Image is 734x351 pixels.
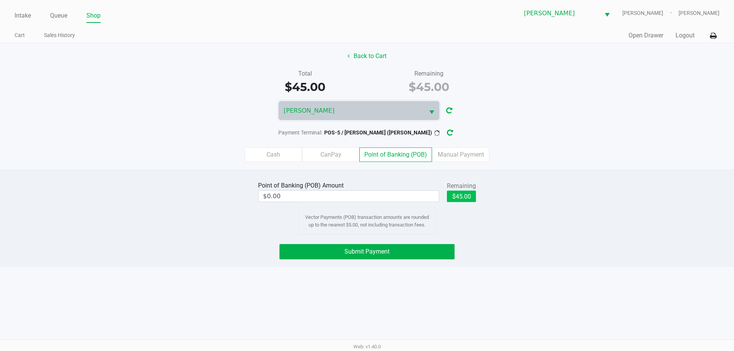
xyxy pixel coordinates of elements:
span: [PERSON_NAME] [524,9,595,18]
div: $45.00 [373,78,486,95]
div: Remaining [447,181,476,191]
button: $45.00 [447,191,476,202]
button: Select [424,102,439,120]
label: Manual Payment [432,147,489,162]
button: Select [600,4,614,22]
div: Vector Payments (POB) transaction amounts are rounded up to the nearest $5.00, not including tran... [298,207,436,235]
button: Back to Cart [343,49,391,63]
span: POS-5 / [PERSON_NAME] ([PERSON_NAME]) [324,129,432,136]
a: Sales History [44,31,75,40]
div: Remaining [373,69,486,78]
a: Shop [86,10,101,21]
button: Submit Payment [279,244,455,259]
a: Intake [15,10,31,21]
span: Payment Terminal: [278,129,322,136]
a: Queue [50,10,67,21]
label: CanPay [302,147,359,162]
span: [PERSON_NAME] [679,9,719,17]
span: Web: v1.40.0 [353,344,381,349]
label: Cash [245,147,302,162]
label: Point of Banking (POB) [359,147,432,162]
button: Logout [676,31,695,40]
button: Open Drawer [628,31,663,40]
span: Submit Payment [344,248,390,255]
span: [PERSON_NAME] [622,9,679,17]
div: Total [248,69,361,78]
div: Point of Banking (POB) Amount [258,181,347,190]
a: Cart [15,31,25,40]
div: $45.00 [248,78,361,95]
span: [PERSON_NAME] [284,106,420,115]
